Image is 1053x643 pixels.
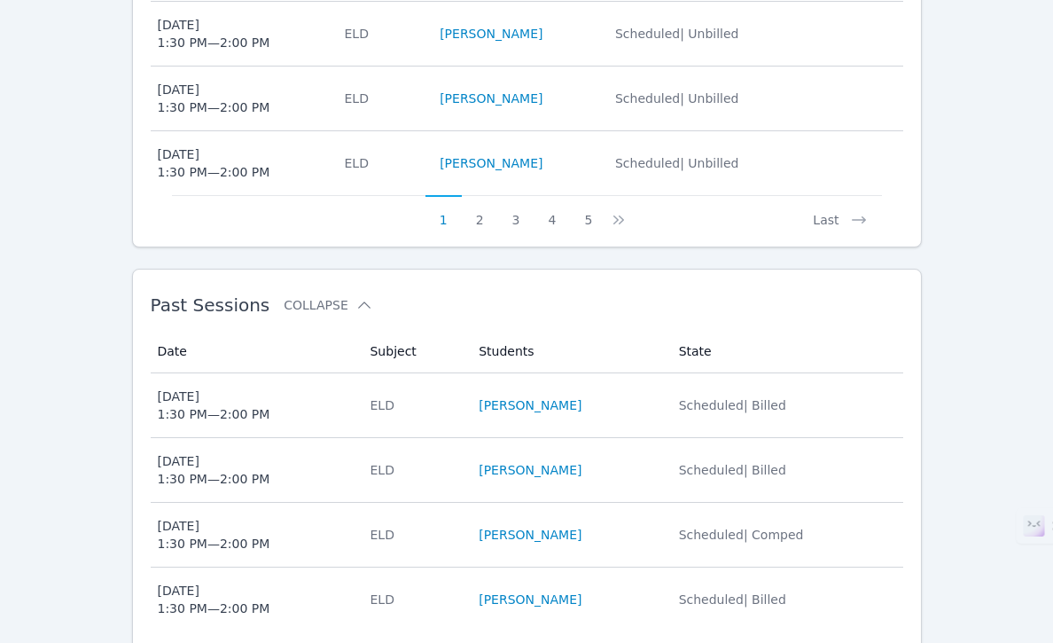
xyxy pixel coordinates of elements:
[479,526,581,544] a: [PERSON_NAME]
[668,330,903,373] th: State
[425,195,462,229] button: 1
[158,16,270,51] div: [DATE] 1:30 PM — 2:00 PM
[345,25,419,43] div: ELD
[345,154,419,172] div: ELD
[479,461,581,479] a: [PERSON_NAME]
[359,330,468,373] th: Subject
[151,131,903,195] tr: [DATE]1:30 PM—2:00 PMELD[PERSON_NAME]Scheduled| Unbilled
[370,526,457,544] div: ELD
[151,67,903,131] tr: [DATE]1:30 PM—2:00 PMELD[PERSON_NAME]Scheduled| Unbilled
[151,503,903,568] tr: [DATE]1:30 PM—2:00 PMELD[PERSON_NAME]Scheduled| Comped
[615,156,739,170] span: Scheduled | Unbilled
[679,592,786,607] span: Scheduled | Billed
[799,195,881,229] button: Last
[370,461,457,479] div: ELD
[498,195,534,229] button: 3
[158,582,270,617] div: [DATE] 1:30 PM — 2:00 PM
[570,195,606,229] button: 5
[479,591,581,608] a: [PERSON_NAME]
[151,438,903,503] tr: [DATE]1:30 PM—2:00 PMELD[PERSON_NAME]Scheduled| Billed
[462,195,498,229] button: 2
[151,2,903,67] tr: [DATE]1:30 PM—2:00 PMELD[PERSON_NAME]Scheduled| Unbilled
[615,27,739,41] span: Scheduled | Unbilled
[440,90,542,107] a: [PERSON_NAME]
[345,90,419,107] div: ELD
[151,373,903,438] tr: [DATE]1:30 PM—2:00 PMELD[PERSON_NAME]Scheduled| Billed
[158,145,270,181] div: [DATE] 1:30 PM — 2:00 PM
[534,195,570,229] button: 4
[158,388,270,423] div: [DATE] 1:30 PM — 2:00 PM
[440,154,542,172] a: [PERSON_NAME]
[151,294,270,316] span: Past Sessions
[370,591,457,608] div: ELD
[479,396,581,414] a: [PERSON_NAME]
[679,528,804,542] span: Scheduled | Comped
[158,81,270,116] div: [DATE] 1:30 PM — 2:00 PM
[679,398,786,412] span: Scheduled | Billed
[370,396,457,414] div: ELD
[158,517,270,553] div: [DATE] 1:30 PM — 2:00 PM
[440,25,542,43] a: [PERSON_NAME]
[679,463,786,477] span: Scheduled | Billed
[284,296,372,314] button: Collapse
[158,452,270,488] div: [DATE] 1:30 PM — 2:00 PM
[151,568,903,631] tr: [DATE]1:30 PM—2:00 PMELD[PERSON_NAME]Scheduled| Billed
[615,91,739,106] span: Scheduled | Unbilled
[468,330,667,373] th: Students
[151,330,360,373] th: Date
